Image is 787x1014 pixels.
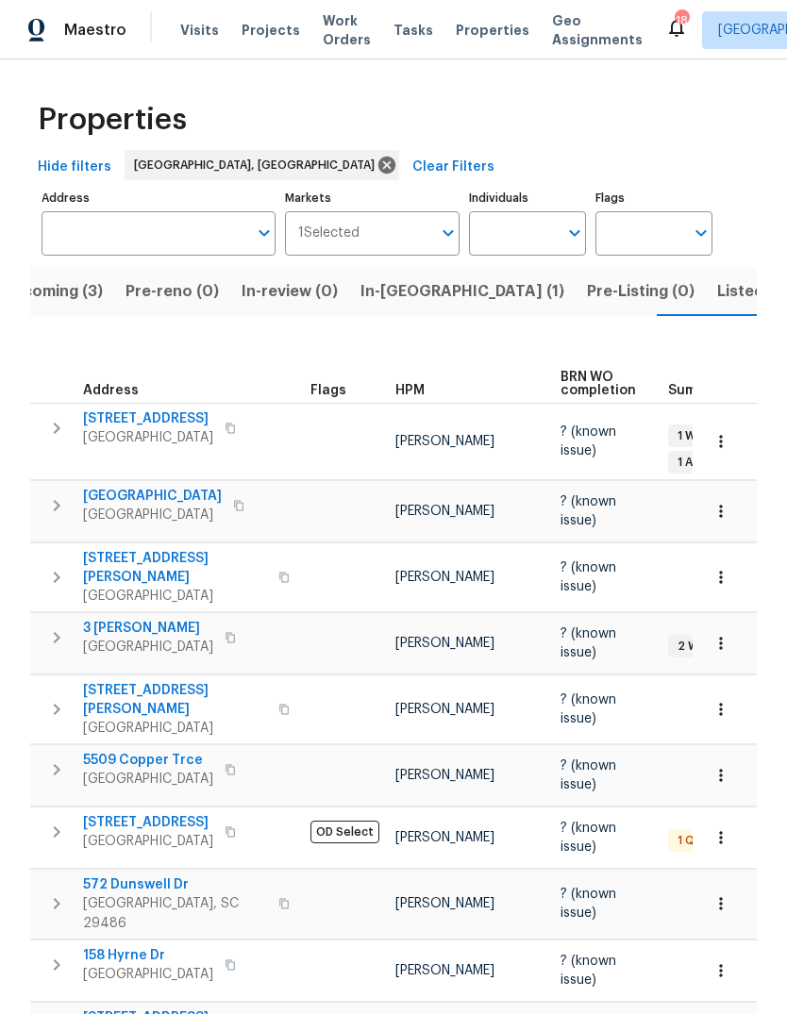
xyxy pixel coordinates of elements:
span: [GEOGRAPHIC_DATA] [83,770,213,789]
span: [GEOGRAPHIC_DATA] [83,506,222,524]
span: Upcoming (3) [2,278,103,305]
span: In-[GEOGRAPHIC_DATA] (1) [360,278,564,305]
span: Pre-reno (0) [126,278,219,305]
button: Clear Filters [405,150,502,185]
span: Properties [456,21,529,40]
span: [STREET_ADDRESS] [83,409,213,428]
span: [PERSON_NAME] [395,637,494,650]
label: Address [42,192,276,204]
span: 572 Dunswell Dr [83,875,267,894]
span: [PERSON_NAME] [395,571,494,584]
span: Geo Assignments [552,11,643,49]
div: 18 [675,11,688,30]
span: [GEOGRAPHIC_DATA], [GEOGRAPHIC_DATA] [134,156,382,175]
span: [GEOGRAPHIC_DATA] [83,428,213,447]
div: [GEOGRAPHIC_DATA], [GEOGRAPHIC_DATA] [125,150,399,180]
span: 1 Selected [298,225,360,241]
label: Individuals [469,192,586,204]
span: [GEOGRAPHIC_DATA] [83,832,213,851]
span: Maestro [64,21,126,40]
button: Hide filters [30,150,119,185]
span: [GEOGRAPHIC_DATA] [83,719,267,738]
span: 5509 Copper Trce [83,751,213,770]
span: [PERSON_NAME] [395,769,494,782]
span: [STREET_ADDRESS][PERSON_NAME] [83,549,267,587]
span: [GEOGRAPHIC_DATA], SC 29486 [83,894,267,932]
span: [PERSON_NAME] [395,964,494,977]
span: 158 Hyrne Dr [83,946,213,965]
span: BRN WO completion [561,371,636,397]
span: Properties [38,110,187,129]
span: Projects [242,21,300,40]
label: Flags [595,192,712,204]
span: [GEOGRAPHIC_DATA] [83,965,213,984]
span: ? (known issue) [561,425,616,457]
span: 3 [PERSON_NAME] [83,619,213,638]
span: ? (known issue) [561,759,616,791]
span: [PERSON_NAME] [395,703,494,716]
button: Open [435,220,461,246]
span: ? (known issue) [561,822,616,854]
span: 1 WIP [670,428,712,444]
span: [STREET_ADDRESS] [83,813,213,832]
span: [PERSON_NAME] [395,897,494,910]
span: [GEOGRAPHIC_DATA] [83,587,267,606]
span: 1 QC [670,833,711,849]
button: Open [688,220,714,246]
button: Open [251,220,277,246]
span: ? (known issue) [561,627,616,659]
span: ? (known issue) [561,495,616,527]
span: Tasks [393,24,433,37]
span: 2 WIP [670,639,715,655]
span: [GEOGRAPHIC_DATA] [83,487,222,506]
span: Address [83,384,139,397]
span: OD Select [310,821,379,843]
span: ? (known issue) [561,955,616,987]
span: Flags [310,384,346,397]
span: ? (known issue) [561,888,616,920]
span: [PERSON_NAME] [395,505,494,518]
span: [STREET_ADDRESS][PERSON_NAME] [83,681,267,719]
span: [PERSON_NAME] [395,831,494,844]
span: Hide filters [38,156,111,179]
label: Markets [285,192,460,204]
span: Summary [668,384,729,397]
span: HPM [395,384,425,397]
button: Open [561,220,588,246]
span: ? (known issue) [561,561,616,593]
span: [PERSON_NAME] [395,435,494,448]
span: Clear Filters [412,156,494,179]
span: [GEOGRAPHIC_DATA] [83,638,213,657]
span: Work Orders [323,11,371,49]
span: ? (known issue) [561,693,616,725]
span: 1 Accepted [670,455,749,471]
span: Visits [180,21,219,40]
span: Pre-Listing (0) [587,278,695,305]
span: In-review (0) [242,278,338,305]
